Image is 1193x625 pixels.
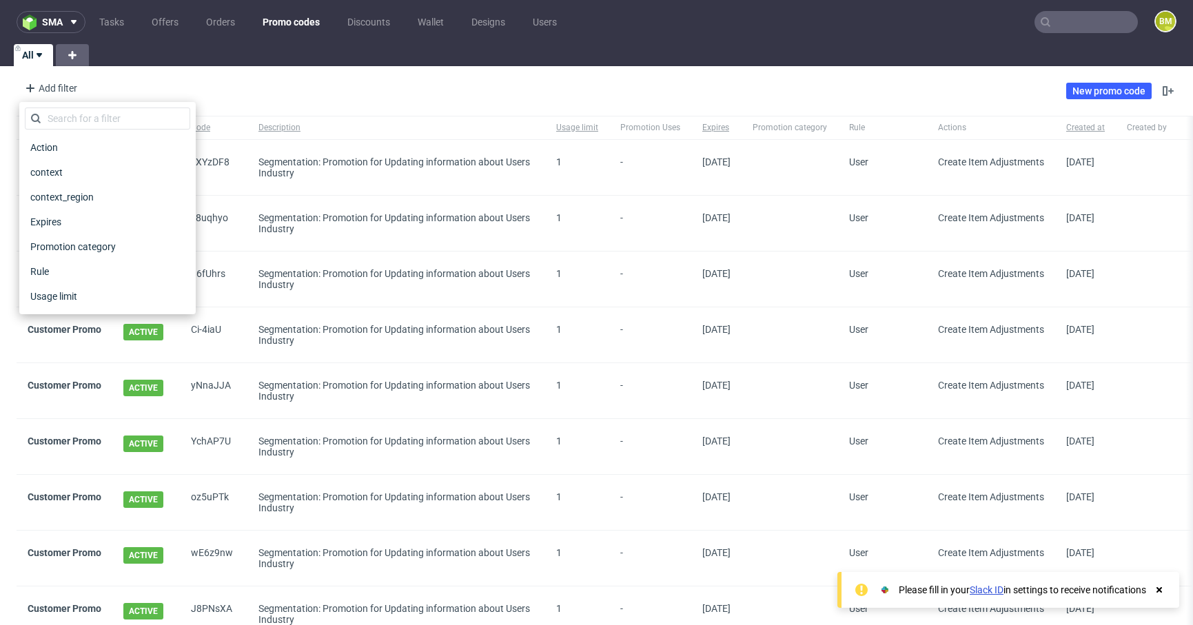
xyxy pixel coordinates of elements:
[258,212,534,234] div: Segmentation: Promotion for Updating information about Users Industry
[258,380,534,402] div: Segmentation: Promotion for Updating information about Users Industry
[191,380,236,402] span: yNnaJJA
[1066,268,1094,279] span: [DATE]
[191,122,236,134] span: Code
[25,262,54,281] span: Rule
[556,156,562,167] span: 1
[28,436,101,447] a: Customer Promo
[123,380,163,396] span: ACTIVE
[620,491,680,513] span: -
[938,324,1044,335] span: Create Item Adjustments
[28,491,101,502] a: Customer Promo
[849,491,868,502] span: User
[143,11,187,33] a: Offers
[1066,324,1094,335] span: [DATE]
[556,547,562,558] span: 1
[938,212,1044,223] span: Create Item Adjustments
[463,11,513,33] a: Designs
[556,603,562,614] span: 1
[25,287,83,306] span: Usage limit
[1066,83,1152,99] a: New promo code
[849,603,868,614] span: User
[258,436,534,458] div: Segmentation: Promotion for Updating information about Users Industry
[556,380,562,391] span: 1
[849,212,868,223] span: User
[191,491,236,513] span: oz5uPTk
[258,268,534,290] div: Segmentation: Promotion for Updating information about Users Industry
[702,380,731,391] span: [DATE]
[1156,12,1175,31] figcaption: BM
[191,547,236,569] span: wE6z9nw
[556,212,562,223] span: 1
[702,212,731,223] span: [DATE]
[938,547,1044,558] span: Create Item Adjustments
[849,268,868,279] span: User
[849,380,868,391] span: User
[938,603,1044,614] span: Create Item Adjustments
[702,547,731,558] span: [DATE]
[702,156,731,167] span: [DATE]
[1066,603,1094,614] span: [DATE]
[1066,122,1105,134] span: Created at
[702,436,731,447] span: [DATE]
[191,436,236,458] span: YchAP7U
[849,547,868,558] span: User
[556,324,562,335] span: 1
[1066,436,1094,447] span: [DATE]
[620,603,680,625] span: -
[23,14,42,30] img: logo
[620,436,680,458] span: -
[849,436,868,447] span: User
[17,11,85,33] button: sma
[25,138,63,157] span: Action
[556,436,562,447] span: 1
[620,268,680,290] span: -
[702,491,731,502] span: [DATE]
[123,324,163,340] span: ACTIVE
[1066,212,1094,223] span: [DATE]
[25,187,99,207] span: context_region
[28,547,101,558] a: Customer Promo
[620,122,680,134] span: Promotion Uses
[938,491,1044,502] span: Create Item Adjustments
[409,11,452,33] a: Wallet
[258,324,534,346] div: Segmentation: Promotion for Updating information about Users Industry
[878,583,892,597] img: Slack
[849,122,916,134] span: Rule
[258,491,534,513] div: Segmentation: Promotion for Updating information about Users Industry
[28,603,101,614] a: Customer Promo
[702,324,731,335] span: [DATE]
[1066,547,1094,558] span: [DATE]
[123,603,163,619] span: ACTIVE
[123,547,163,564] span: ACTIVE
[254,11,328,33] a: Promo codes
[849,324,868,335] span: User
[91,11,132,33] a: Tasks
[339,11,398,33] a: Discounts
[938,268,1044,279] span: Create Item Adjustments
[191,324,236,346] span: Ci-4iaU
[938,380,1044,391] span: Create Item Adjustments
[14,44,53,66] a: All
[702,268,731,279] span: [DATE]
[191,268,236,290] span: 86fUhrs
[620,380,680,402] span: -
[702,603,731,614] span: [DATE]
[25,163,68,182] span: context
[123,491,163,508] span: ACTIVE
[702,122,731,134] span: Expires
[28,324,101,335] a: Customer Promo
[191,603,236,625] span: J8PNsXA
[556,268,562,279] span: 1
[556,491,562,502] span: 1
[25,107,190,130] input: Search for a filter
[620,324,680,346] span: -
[1066,491,1094,502] span: [DATE]
[42,17,63,27] span: sma
[25,237,121,256] span: Promotion category
[25,212,67,232] span: Expires
[258,156,534,178] div: Segmentation: Promotion for Updating information about Users Industry
[556,122,598,134] span: Usage limit
[620,212,680,234] span: -
[123,436,163,452] span: ACTIVE
[620,156,680,178] span: -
